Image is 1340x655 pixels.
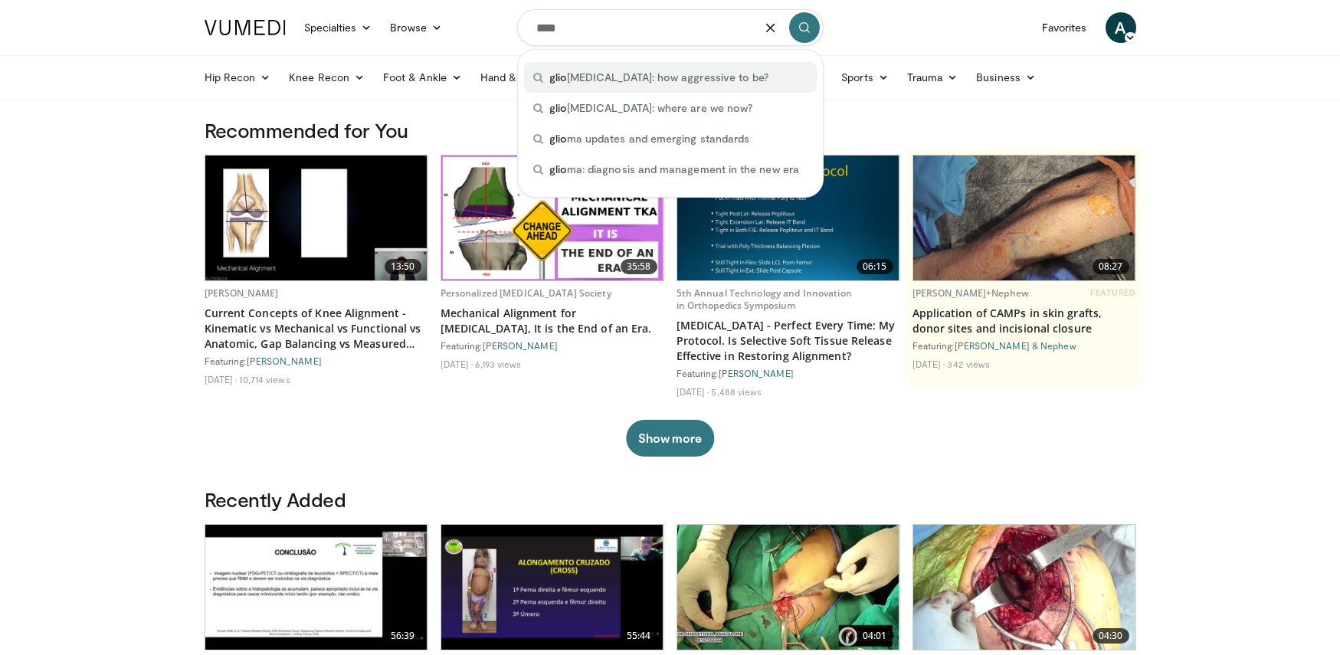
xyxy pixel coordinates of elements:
[711,385,762,398] li: 5,488 views
[677,156,899,280] a: 06:15
[912,339,1136,352] div: Featuring:
[832,62,898,93] a: Sports
[205,20,286,35] img: VuMedi Logo
[913,156,1135,280] a: 08:27
[549,101,567,114] span: glio
[549,162,567,175] span: glio
[1106,12,1136,43] a: A
[549,100,753,116] span: [MEDICAL_DATA]: where are we now?
[381,12,451,43] a: Browse
[205,306,428,352] a: Current Concepts of Knee Alignment - Kinematic vs Mechanical vs Functional vs Anatomic, Gap Balan...
[549,132,567,145] span: glio
[441,339,664,352] div: Featuring:
[441,156,663,280] a: 35:58
[621,259,657,274] span: 35:58
[913,156,1135,280] img: bb9168ea-238b-43e8-a026-433e9a802a61.620x360_q85_upscale.jpg
[441,306,664,336] a: Mechanical Alignment for [MEDICAL_DATA], It is the End of an Era.
[549,162,799,177] span: ma: diagnosis and management in the new era
[677,525,899,650] img: c2f644dc-a967-485d-903d-283ce6bc3929.620x360_q85_upscale.jpg
[385,259,421,274] span: 13:50
[912,358,945,370] li: [DATE]
[205,118,1136,142] h3: Recommended for You
[912,287,1029,300] a: [PERSON_NAME]+Nephew
[677,385,709,398] li: [DATE]
[1093,628,1129,644] span: 04:30
[912,306,1136,336] a: Application of CAMPs in skin grafts, donor sites and incisional closure
[195,62,280,93] a: Hip Recon
[385,628,421,644] span: 56:39
[677,156,899,280] img: c9a809c8-7efe-465a-be29-e12b8a9a1bb4.620x360_q85_upscale.jpg
[205,525,428,650] a: 56:39
[549,70,567,84] span: glio
[483,340,558,351] a: [PERSON_NAME]
[247,355,322,366] a: [PERSON_NAME]
[898,62,968,93] a: Trauma
[857,628,893,644] span: 04:01
[239,373,290,385] li: 10,714 views
[621,628,657,644] span: 55:44
[471,62,570,93] a: Hand & Wrist
[677,525,899,650] a: 04:01
[205,487,1136,512] h3: Recently Added
[205,156,428,280] img: ab6dcc5e-23fe-4b2c-862c-91d6e6d499b4.620x360_q85_upscale.jpg
[441,358,473,370] li: [DATE]
[205,355,428,367] div: Featuring:
[857,259,893,274] span: 06:15
[441,287,611,300] a: Personalized [MEDICAL_DATA] Society
[374,62,471,93] a: Foot & Ankle
[517,9,824,46] input: Search topics, interventions
[677,318,900,364] a: [MEDICAL_DATA] - Perfect Every Time: My Protocol. Is Selective Soft Tissue Release Effective in R...
[205,287,279,300] a: [PERSON_NAME]
[441,525,663,650] a: 55:44
[549,131,750,146] span: ma updates and emerging standards
[205,156,428,280] a: 13:50
[1093,259,1129,274] span: 08:27
[280,62,374,93] a: Knee Recon
[1090,287,1135,298] span: FEATURED
[913,525,1135,650] a: 04:30
[1033,12,1096,43] a: Favorites
[677,367,900,379] div: Featuring:
[475,358,521,370] li: 6,193 views
[441,156,663,280] img: 28624d2d-8bdb-4da8-99cc-809edb6d9adf.png.620x360_q85_upscale.png
[549,70,769,85] span: [MEDICAL_DATA]: how aggressive to be?
[913,525,1135,650] img: 2b2da37e-a9b6-423e-b87e-b89ec568d167.620x360_q85_upscale.jpg
[205,525,428,650] img: 7827b68c-edda-4073-a757-b2e2fb0a5246.620x360_q85_upscale.jpg
[947,358,990,370] li: 342 views
[295,12,382,43] a: Specialties
[626,420,714,457] button: Show more
[955,340,1076,351] a: [PERSON_NAME] & Nephew
[677,287,852,312] a: 5th Annual Technology and Innovation in Orthopedics Symposium
[441,525,663,650] img: 4f2bc282-22c3-41e7-a3f0-d3b33e5d5e41.620x360_q85_upscale.jpg
[967,62,1045,93] a: Business
[205,373,238,385] li: [DATE]
[719,368,794,378] a: [PERSON_NAME]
